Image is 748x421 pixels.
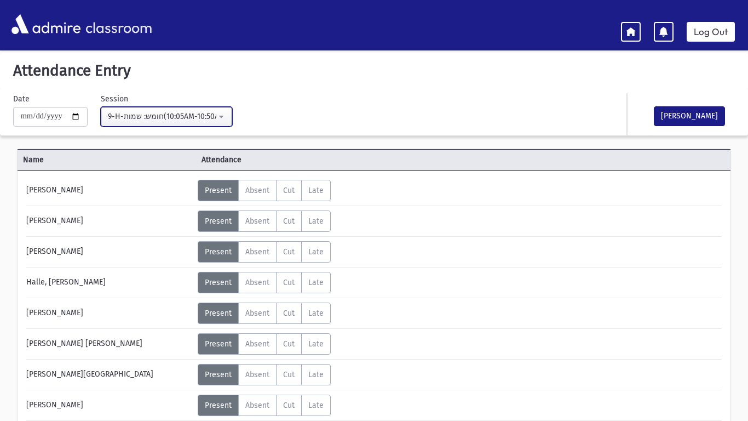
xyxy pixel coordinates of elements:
span: Late [308,186,324,195]
span: Present [205,217,232,226]
span: Absent [245,370,269,379]
label: Session [101,93,128,105]
label: Date [13,93,30,105]
div: [PERSON_NAME][GEOGRAPHIC_DATA] [21,364,198,385]
div: AttTypes [198,210,331,232]
div: [PERSON_NAME] [21,210,198,232]
h5: Attendance Entry [9,61,739,80]
span: Absent [245,217,269,226]
span: Absent [245,401,269,410]
img: AdmirePro [9,12,83,37]
span: Cut [283,309,295,318]
div: [PERSON_NAME] [21,241,198,263]
div: [PERSON_NAME] [21,180,198,201]
span: classroom [83,10,152,39]
div: AttTypes [198,333,331,355]
div: AttTypes [198,303,331,324]
span: Cut [283,217,295,226]
div: AttTypes [198,272,331,293]
div: Halle, [PERSON_NAME] [21,272,198,293]
div: [PERSON_NAME] [21,303,198,324]
span: Present [205,309,232,318]
span: Present [205,401,232,410]
span: Late [308,247,324,257]
span: Late [308,339,324,349]
div: [PERSON_NAME] [21,395,198,416]
span: Absent [245,186,269,195]
div: [PERSON_NAME] [PERSON_NAME] [21,333,198,355]
span: Name [18,154,196,166]
span: Absent [245,339,269,349]
div: AttTypes [198,395,331,416]
span: Late [308,370,324,379]
span: Cut [283,186,295,195]
span: Present [205,186,232,195]
div: AttTypes [198,241,331,263]
span: Present [205,278,232,287]
span: Present [205,247,232,257]
div: AttTypes [198,364,331,385]
span: Cut [283,247,295,257]
div: 9-H-חומש: שמות(10:05AM-10:50AM) [108,111,216,122]
span: Cut [283,370,295,379]
span: Absent [245,247,269,257]
span: Late [308,309,324,318]
button: [PERSON_NAME] [654,106,725,126]
span: Cut [283,401,295,410]
span: Late [308,278,324,287]
span: Absent [245,278,269,287]
span: Absent [245,309,269,318]
a: Log Out [687,22,735,42]
span: Late [308,217,324,226]
button: 9-H-חומש: שמות(10:05AM-10:50AM) [101,107,232,127]
div: AttTypes [198,180,331,201]
span: Attendance [196,154,375,166]
span: Present [205,339,232,349]
span: Present [205,370,232,379]
span: Cut [283,339,295,349]
span: Cut [283,278,295,287]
